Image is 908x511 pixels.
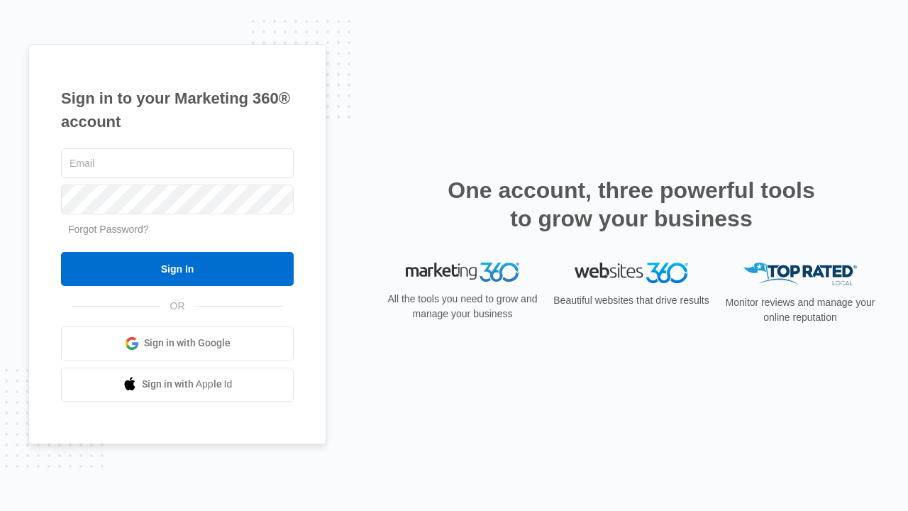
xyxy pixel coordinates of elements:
[383,292,542,322] p: All the tools you need to grow and manage your business
[552,293,711,308] p: Beautiful websites that drive results
[68,224,149,235] a: Forgot Password?
[61,148,294,178] input: Email
[160,299,195,314] span: OR
[721,295,880,325] p: Monitor reviews and manage your online reputation
[61,368,294,402] a: Sign in with Apple Id
[61,326,294,361] a: Sign in with Google
[144,336,231,351] span: Sign in with Google
[61,87,294,133] h1: Sign in to your Marketing 360® account
[743,263,857,286] img: Top Rated Local
[142,377,233,392] span: Sign in with Apple Id
[61,252,294,286] input: Sign In
[443,176,819,233] h2: One account, three powerful tools to grow your business
[575,263,688,283] img: Websites 360
[406,263,519,282] img: Marketing 360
